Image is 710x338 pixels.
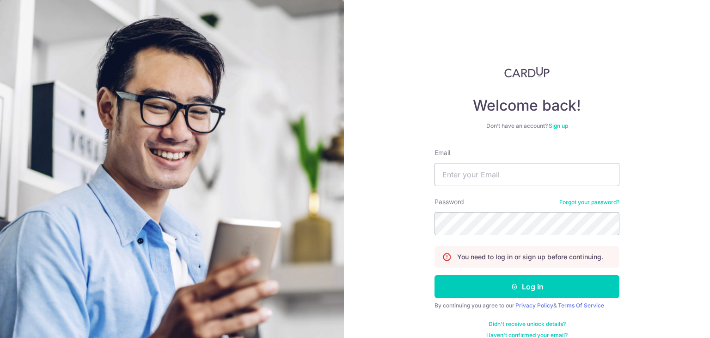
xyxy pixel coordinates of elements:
a: Sign up [549,122,568,129]
a: Forgot your password? [559,199,619,206]
label: Password [435,197,464,207]
button: Log in [435,275,619,298]
img: CardUp Logo [504,67,550,78]
input: Enter your Email [435,163,619,186]
div: Don’t have an account? [435,122,619,130]
p: You need to log in or sign up before continuing. [457,252,603,262]
a: Didn't receive unlock details? [489,320,566,328]
label: Email [435,148,450,157]
h4: Welcome back! [435,96,619,115]
a: Terms Of Service [558,302,604,309]
a: Privacy Policy [515,302,553,309]
div: By continuing you agree to our & [435,302,619,309]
